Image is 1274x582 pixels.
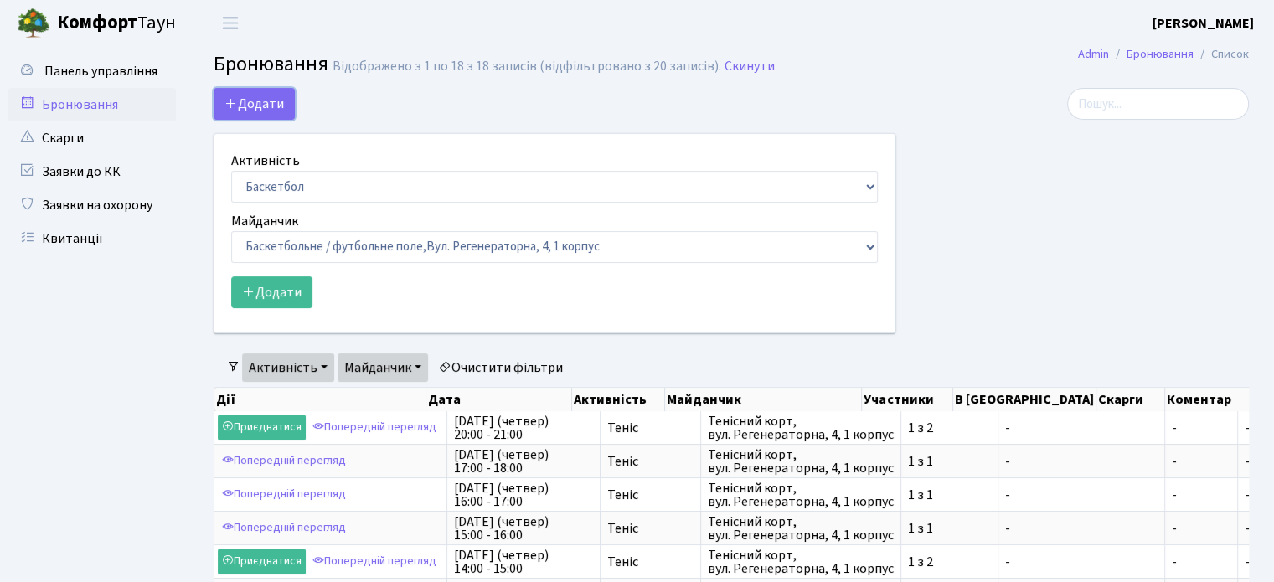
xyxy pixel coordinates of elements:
button: Додати [214,88,295,120]
span: [DATE] (четвер) 17:00 - 18:00 [454,448,593,475]
a: Попередній перегляд [218,482,350,507]
a: Попередній перегляд [308,415,441,440]
span: 1 з 1 [908,522,991,535]
nav: breadcrumb [1053,37,1274,72]
a: Заявки до КК [8,155,176,188]
a: Приєднатися [218,549,306,574]
span: Тенісний корт, вул. Регенераторна, 4, 1 корпус [708,415,894,441]
span: - [1245,519,1250,538]
a: Очистити фільтри [431,353,570,382]
button: Переключити навігацію [209,9,251,37]
li: Список [1194,45,1249,64]
span: Теніс [607,455,694,468]
span: Тенісний корт, вул. Регенераторна, 4, 1 корпус [708,549,894,575]
span: Тенісний корт, вул. Регенераторна, 4, 1 корпус [708,515,894,542]
a: Активність [242,353,334,382]
div: Відображено з 1 по 18 з 18 записів (відфільтровано з 20 записів). [333,59,721,75]
span: - [1005,522,1158,535]
span: - [1172,488,1230,502]
span: [DATE] (четвер) 16:00 - 17:00 [454,482,593,508]
span: [DATE] (четвер) 14:00 - 15:00 [454,549,593,575]
span: 1 з 1 [908,455,991,468]
a: Скинути [725,59,775,75]
span: - [1245,452,1250,471]
a: Попередній перегляд [218,515,350,541]
span: - [1172,522,1230,535]
span: 1 з 1 [908,488,991,502]
span: - [1245,419,1250,437]
span: - [1005,555,1158,569]
span: Теніс [607,488,694,502]
span: - [1172,421,1230,435]
a: Заявки на охорону [8,188,176,222]
th: Майданчик [665,388,862,411]
span: Теніс [607,555,694,569]
span: - [1005,488,1158,502]
span: Тенісний корт, вул. Регенераторна, 4, 1 корпус [708,448,894,475]
span: [DATE] (четвер) 20:00 - 21:00 [454,415,593,441]
b: [PERSON_NAME] [1153,14,1254,33]
a: [PERSON_NAME] [1153,13,1254,33]
span: - [1245,553,1250,571]
th: Активність [572,388,665,411]
span: - [1005,421,1158,435]
img: logo.png [17,7,50,40]
button: Додати [231,276,312,308]
th: Дата [426,388,572,411]
span: - [1245,486,1250,504]
label: Майданчик [231,211,298,231]
label: Активність [231,151,300,171]
span: 1 з 2 [908,555,991,569]
th: Скарги [1096,388,1165,411]
a: Бронювання [8,88,176,121]
a: Приєднатися [218,415,306,440]
th: Коментар [1165,388,1251,411]
a: Майданчик [338,353,428,382]
input: Пошук... [1067,88,1249,120]
span: [DATE] (четвер) 15:00 - 16:00 [454,515,593,542]
a: Попередній перегляд [308,549,441,574]
span: Теніс [607,421,694,435]
span: Таун [57,9,176,38]
a: Квитанції [8,222,176,255]
span: Тенісний корт, вул. Регенераторна, 4, 1 корпус [708,482,894,508]
th: В [GEOGRAPHIC_DATA] [953,388,1096,411]
th: Участники [862,388,953,411]
span: - [1005,455,1158,468]
span: Теніс [607,522,694,535]
span: 1 з 2 [908,421,991,435]
span: - [1172,555,1230,569]
span: Панель управління [44,62,157,80]
b: Комфорт [57,9,137,36]
a: Бронювання [1127,45,1194,63]
a: Попередній перегляд [218,448,350,474]
span: Бронювання [214,49,328,79]
a: Admin [1078,45,1109,63]
a: Скарги [8,121,176,155]
span: - [1172,455,1230,468]
th: Дії [214,388,426,411]
a: Панель управління [8,54,176,88]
